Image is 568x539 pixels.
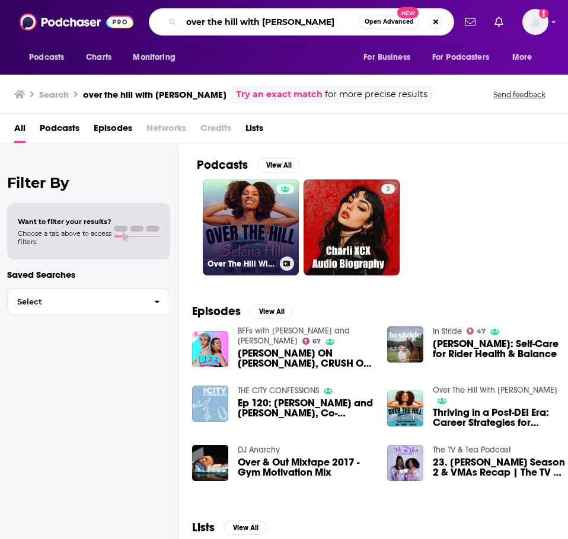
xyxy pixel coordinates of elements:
[355,46,425,69] button: open menu
[192,520,215,535] h2: Lists
[397,7,419,18] span: New
[197,158,300,172] a: PodcastsView All
[522,9,548,35] span: Logged in as GregKubie
[539,9,548,18] svg: Add a profile image
[238,398,373,418] span: Ep 120: [PERSON_NAME] and [PERSON_NAME], Co-Founders of Official Partner- Challenges and Lessons ...
[432,49,489,66] span: For Podcasters
[433,385,557,395] a: Over The Hill With Selena Hill
[387,326,423,362] img: Selena O’Hanlon: Self-Care for Rider Health & Balance
[208,259,275,269] h3: Over The Hill With [PERSON_NAME]
[133,49,175,66] span: Monitoring
[192,445,228,481] img: Over & Out Mixtape 2017 - Gym Motivation Mix
[325,88,427,101] span: for more precise results
[39,89,69,100] h3: Search
[477,329,486,334] span: 47
[14,118,25,143] a: All
[490,12,508,32] a: Show notifications dropdown
[192,304,241,319] h2: Episodes
[433,339,568,359] span: [PERSON_NAME]: Self-Care for Rider Health & Balance
[238,348,373,368] span: [PERSON_NAME] ON [PERSON_NAME], CRUSH ON [PERSON_NAME], AND [PERSON_NAME] ANNOUNCEMENT — BFFs EP....
[433,457,568,477] a: 23. Hanna Season 2 & VMAs Recap | The TV & Tea Podcast
[460,12,480,32] a: Show notifications dropdown
[181,12,359,31] input: Search podcasts, credits, & more...
[245,118,263,143] a: Lists
[86,49,111,66] span: Charts
[192,331,228,367] img: BRECKIE HILL ON LIVVY DUNNE BEEF, CRUSH ON JOSH RICHARDS, AND BIG ANNOUNCEMENT — BFFs EP. 122
[386,184,390,195] span: 3
[433,326,462,336] a: In Stride
[522,9,548,35] img: User Profile
[197,158,248,172] h2: Podcasts
[363,49,410,66] span: For Business
[18,229,111,246] span: Choose a tab above to access filters.
[238,326,350,346] a: BFFs with Josh Richards and Brianna Chickenfry
[18,217,111,226] span: Want to filter your results?
[312,339,321,344] span: 67
[7,288,170,315] button: Select
[238,386,319,396] a: THE CITY CONFESSIONS
[20,11,133,33] img: Podchaser - Follow, Share and Rate Podcasts
[125,46,190,69] button: open menu
[238,398,373,418] a: Ep 120: Hilla Narov and Samantha Woolf, Co-Founders of Official Partner- Challenges and Lessons a...
[238,348,373,368] a: BRECKIE HILL ON LIVVY DUNNE BEEF, CRUSH ON JOSH RICHARDS, AND BIG ANNOUNCEMENT — BFFs EP. 122
[433,339,568,359] a: Selena O’Hanlon: Self-Care for Rider Health & Balance
[433,445,511,455] a: The TV & Tea Podcast
[359,15,419,29] button: Open AdvancedNew
[192,304,293,319] a: EpisodesView All
[522,9,548,35] button: Show profile menu
[21,46,79,69] button: open menu
[304,179,400,275] a: 3
[490,89,549,100] button: Send feedback
[238,445,280,455] a: DJ Anarchy
[302,338,321,345] a: 67
[94,118,132,143] a: Episodes
[425,46,506,69] button: open menu
[7,174,170,191] h2: Filter By
[250,304,293,319] button: View All
[78,46,119,69] a: Charts
[512,49,532,66] span: More
[146,118,186,143] span: Networks
[29,49,64,66] span: Podcasts
[467,328,486,335] a: 47
[192,520,267,535] a: ListsView All
[257,158,300,172] button: View All
[504,46,547,69] button: open menu
[8,298,145,306] span: Select
[203,179,299,275] a: Over The Hill With [PERSON_NAME]
[365,19,414,25] span: Open Advanced
[192,386,228,422] img: Ep 120: Hilla Narov and Samantha Woolf, Co-Founders of Official Partner- Challenges and Lessons a...
[236,88,323,101] a: Try an exact match
[200,118,231,143] span: Credits
[387,390,423,426] img: Thriving in a Post-DEI Era: Career Strategies for Uncertain Times
[433,457,568,477] span: 23. [PERSON_NAME] Season 2 & VMAs Recap | The TV & Tea Podcast
[238,457,373,477] a: Over & Out Mixtape 2017 - Gym Motivation Mix
[149,8,454,36] div: Search podcasts, credits, & more...
[224,521,267,535] button: View All
[387,445,423,481] img: 23. Hanna Season 2 & VMAs Recap | The TV & Tea Podcast
[40,118,79,143] a: Podcasts
[7,269,170,280] p: Saved Searches
[433,408,568,428] a: Thriving in a Post-DEI Era: Career Strategies for Uncertain Times
[381,184,395,194] a: 3
[83,89,226,100] h3: over the hill with [PERSON_NAME]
